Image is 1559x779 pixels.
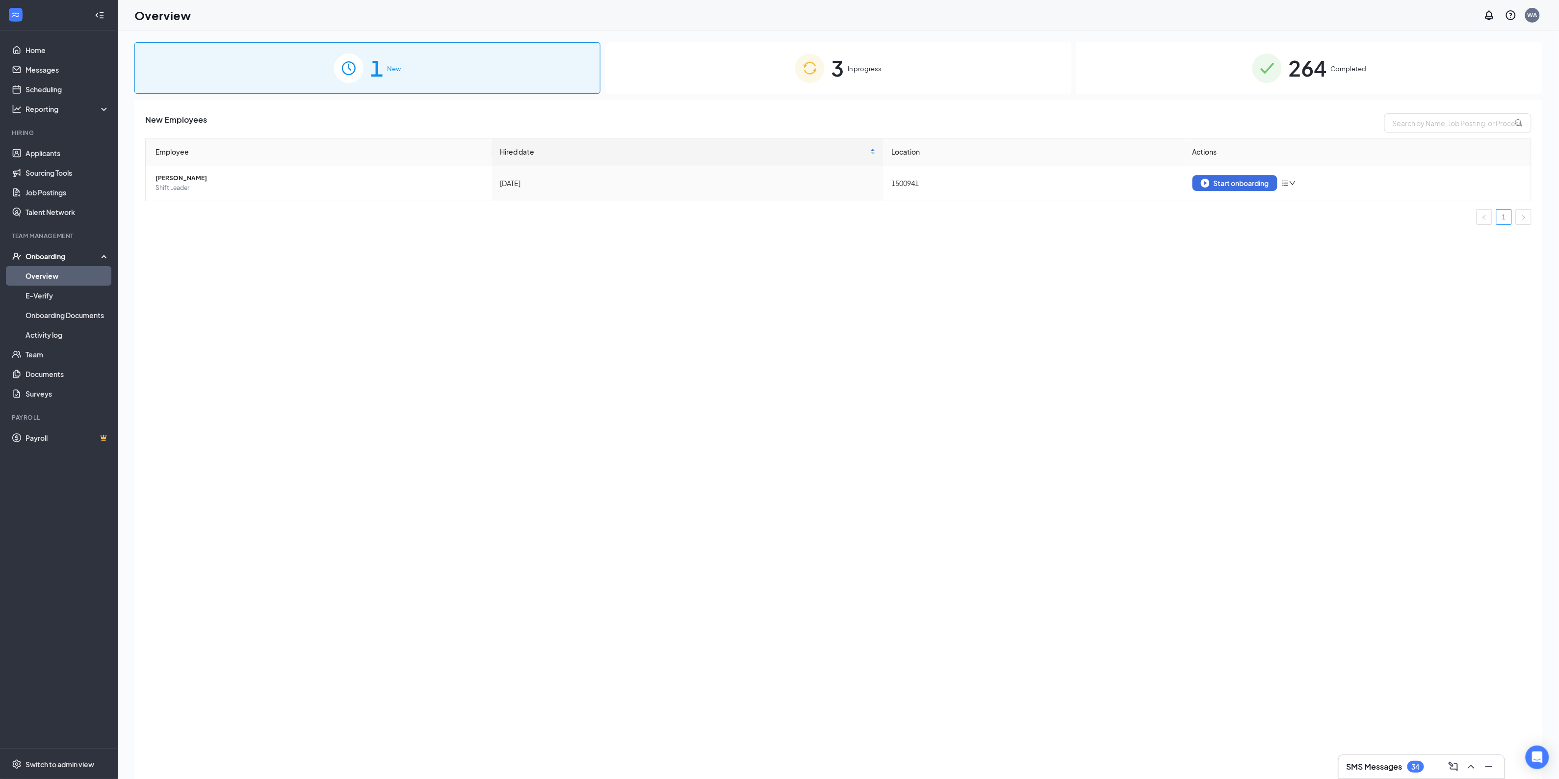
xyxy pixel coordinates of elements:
[1384,113,1532,133] input: Search by Name, Job Posting, or Process
[26,325,109,345] a: Activity log
[1289,180,1296,187] span: down
[26,143,109,163] a: Applicants
[1448,761,1459,773] svg: ComposeMessage
[1496,209,1512,225] li: 1
[1193,175,1277,191] button: Start onboarding
[500,146,868,157] span: Hired date
[26,286,109,305] a: E-Verify
[848,64,882,74] span: In progress
[1481,215,1487,220] span: left
[883,165,1185,201] td: 1500941
[146,138,492,165] th: Employee
[11,10,21,20] svg: WorkstreamLogo
[12,104,22,114] svg: Analysis
[12,129,107,137] div: Hiring
[1516,209,1532,225] li: Next Page
[12,759,22,769] svg: Settings
[1446,759,1461,775] button: ComposeMessage
[1347,761,1403,772] h3: SMS Messages
[1497,210,1511,224] a: 1
[26,428,109,448] a: PayrollCrown
[1463,759,1479,775] button: ChevronUp
[1412,763,1420,771] div: 34
[1185,138,1531,165] th: Actions
[134,7,191,24] h1: Overview
[26,163,109,183] a: Sourcing Tools
[26,759,94,769] div: Switch to admin view
[1289,51,1327,85] span: 264
[145,113,207,133] span: New Employees
[883,138,1185,165] th: Location
[1516,209,1532,225] button: right
[1281,179,1289,187] span: bars
[831,51,844,85] span: 3
[156,183,484,193] span: Shift Leader
[26,345,109,364] a: Team
[26,104,110,114] div: Reporting
[1521,215,1527,220] span: right
[370,51,383,85] span: 1
[26,202,109,222] a: Talent Network
[12,413,107,422] div: Payroll
[12,232,107,240] div: Team Management
[1481,759,1497,775] button: Minimize
[26,305,109,325] a: Onboarding Documents
[95,10,104,20] svg: Collapse
[12,251,22,261] svg: UserCheck
[1465,761,1477,773] svg: ChevronUp
[26,183,109,202] a: Job Postings
[26,60,109,80] a: Messages
[387,64,401,74] span: New
[26,251,101,261] div: Onboarding
[1526,746,1549,769] div: Open Intercom Messenger
[1201,179,1269,188] div: Start onboarding
[1477,209,1492,225] button: left
[26,80,109,99] a: Scheduling
[1505,9,1517,21] svg: QuestionInfo
[156,173,484,183] span: [PERSON_NAME]
[1528,11,1537,19] div: WA
[26,266,109,286] a: Overview
[1331,64,1367,74] span: Completed
[500,178,876,188] div: [DATE]
[26,364,109,384] a: Documents
[1477,209,1492,225] li: Previous Page
[26,384,109,403] a: Surveys
[1483,761,1495,773] svg: Minimize
[26,40,109,60] a: Home
[1483,9,1495,21] svg: Notifications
